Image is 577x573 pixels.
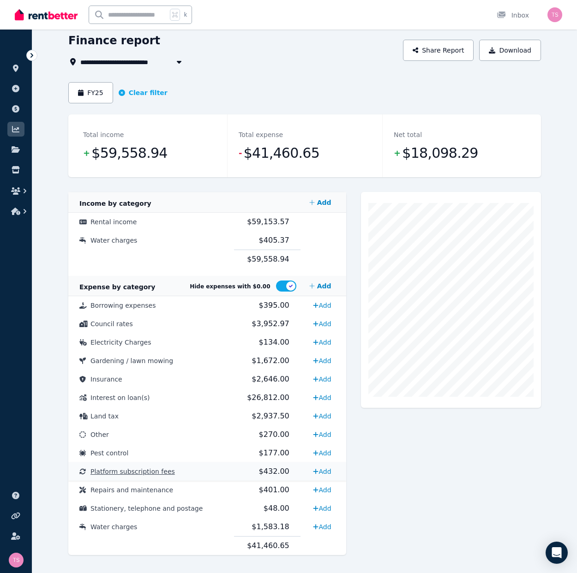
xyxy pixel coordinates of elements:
span: - [239,147,242,160]
span: Stationery, telephone and postage [90,505,203,512]
span: $270.00 [259,430,289,439]
span: Borrowing expenses [90,302,156,309]
img: Tenzin Sangmo [547,7,562,22]
a: Add [306,277,335,295]
span: $59,558.94 [247,255,289,263]
h1: Finance report [68,33,160,48]
a: Add [309,353,335,368]
span: Insurance [90,376,122,383]
a: Add [309,372,335,387]
span: $2,937.50 [252,412,289,420]
span: $18,098.29 [402,144,478,162]
span: Electricity Charges [90,339,151,346]
span: $41,460.65 [244,144,319,162]
a: Add [309,409,335,424]
a: Add [309,519,335,534]
a: Add [309,464,335,479]
span: $1,672.00 [252,356,289,365]
span: Council rates [90,320,133,328]
a: Add [309,298,335,313]
span: Hide expenses with $0.00 [190,283,270,290]
span: Interest on loan(s) [90,394,150,401]
span: + [394,147,400,160]
span: + [83,147,90,160]
span: $401.00 [259,485,289,494]
span: $432.00 [259,467,289,476]
span: $1,583.18 [252,522,289,531]
button: Clear filter [119,88,168,97]
span: $405.37 [259,236,289,245]
span: $395.00 [259,301,289,310]
span: Other [90,431,109,438]
img: RentBetter [15,8,78,22]
a: Add [309,446,335,460]
a: Add [306,193,335,212]
span: Expense by category [79,283,155,291]
span: $177.00 [259,448,289,457]
span: $59,558.94 [91,144,167,162]
span: $3,952.97 [252,319,289,328]
a: Add [309,316,335,331]
span: Land tax [90,412,119,420]
span: $48.00 [264,504,289,513]
a: Add [309,501,335,516]
div: Inbox [497,11,529,20]
span: $41,460.65 [247,541,289,550]
span: k [184,11,187,18]
span: Gardening / lawn mowing [90,357,173,364]
span: Platform subscription fees [90,468,175,475]
dt: Net total [394,129,422,140]
span: Repairs and maintenance [90,486,173,494]
span: $59,153.57 [247,217,289,226]
span: Water charges [90,237,137,244]
span: Pest control [90,449,128,457]
button: FY25 [68,82,113,103]
span: $2,646.00 [252,375,289,383]
span: Water charges [90,523,137,531]
a: Add [309,427,335,442]
span: Rental income [90,218,137,226]
button: Share Report [403,40,474,61]
button: Download [479,40,541,61]
dt: Total expense [239,129,283,140]
div: Open Intercom Messenger [546,542,568,564]
a: Add [309,390,335,405]
span: $134.00 [259,338,289,346]
span: $26,812.00 [247,393,289,402]
span: Income by category [79,200,151,207]
img: Tenzin Sangmo [9,553,24,567]
dt: Total income [83,129,124,140]
a: Add [309,483,335,497]
a: Add [309,335,335,350]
